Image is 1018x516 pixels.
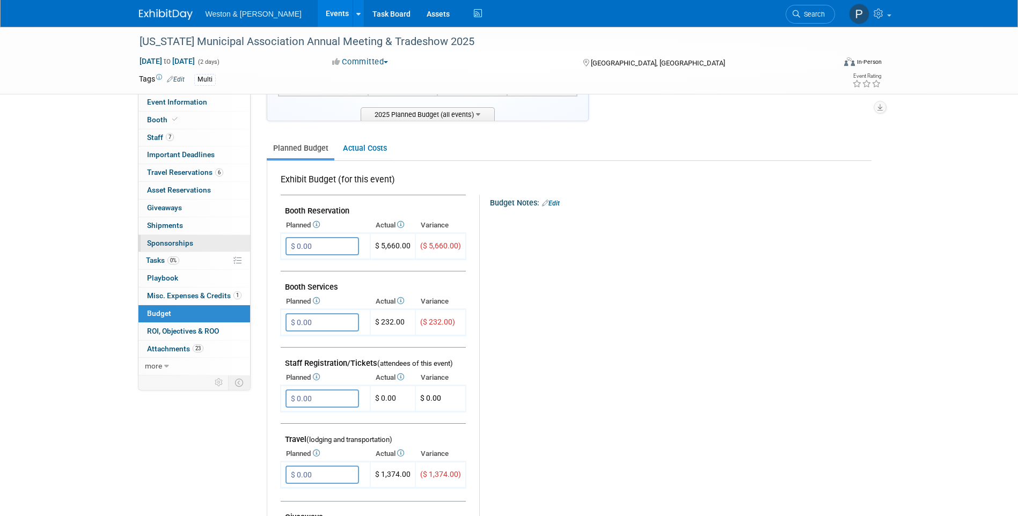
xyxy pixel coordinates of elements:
[139,9,193,20] img: ExhibitDay
[370,218,415,233] th: Actual
[375,241,411,250] span: $ 5,660.00
[147,344,203,353] span: Attachments
[800,10,825,18] span: Search
[138,129,250,146] a: Staff7
[281,271,466,294] td: Booth Services
[166,133,174,141] span: 7
[139,73,185,86] td: Tags
[281,294,370,309] th: Planned
[138,235,250,252] a: Sponsorships
[281,370,370,385] th: Planned
[420,394,441,402] span: $ 0.00
[138,341,250,358] a: Attachments23
[138,323,250,340] a: ROI, Objectives & ROO
[281,195,466,218] td: Booth Reservation
[415,218,466,233] th: Variance
[377,359,453,367] span: (attendees of this event)
[281,174,462,191] div: Exhibit Budget (for this event)
[281,218,370,233] th: Planned
[138,146,250,164] a: Important Deadlines
[147,150,215,159] span: Important Deadlines
[145,362,162,370] span: more
[772,56,882,72] div: Event Format
[849,4,869,24] img: Patrick Yeo
[370,294,415,309] th: Actual
[370,370,415,385] th: Actual
[138,94,250,111] a: Event Information
[233,291,241,299] span: 1
[194,74,216,85] div: Multi
[172,116,178,122] i: Booth reservation complete
[147,239,193,247] span: Sponsorships
[147,203,182,212] span: Giveaways
[591,59,725,67] span: [GEOGRAPHIC_DATA], [GEOGRAPHIC_DATA]
[542,200,560,207] a: Edit
[147,133,174,142] span: Staff
[167,76,185,83] a: Edit
[138,252,250,269] a: Tasks0%
[147,168,223,176] span: Travel Reservations
[267,138,334,158] a: Planned Budget
[786,5,835,24] a: Search
[306,436,392,444] span: (lodging and transportation)
[415,370,466,385] th: Variance
[281,348,466,371] td: Staff Registration/Tickets
[147,327,219,335] span: ROI, Objectives & ROO
[146,256,179,264] span: Tasks
[370,386,415,412] td: $ 0.00
[228,375,250,389] td: Toggle Event Tabs
[420,470,461,478] span: ($ 1,374.00)
[197,58,219,65] span: (2 days)
[138,305,250,322] a: Budget
[162,57,172,65] span: to
[420,241,461,250] span: ($ 5,660.00)
[147,291,241,300] span: Misc. Expenses & Credits
[147,186,211,194] span: Asset Reservations
[420,318,455,326] span: ($ 232.00)
[193,344,203,352] span: 23
[138,288,250,305] a: Misc. Expenses & Credits1
[138,182,250,199] a: Asset Reservations
[138,217,250,234] a: Shipments
[147,98,207,106] span: Event Information
[281,446,370,461] th: Planned
[147,221,183,230] span: Shipments
[210,375,229,389] td: Personalize Event Tab Strip
[852,73,881,79] div: Event Rating
[336,138,393,158] a: Actual Costs
[844,57,855,66] img: Format-Inperson.png
[370,446,415,461] th: Actual
[490,195,870,209] div: Budget Notes:
[138,270,250,287] a: Playbook
[215,168,223,176] span: 6
[361,107,495,121] span: 2025 Planned Budget (all events)
[147,115,180,124] span: Booth
[138,112,250,129] a: Booth
[328,56,392,68] button: Committed
[281,424,466,447] td: Travel
[415,446,466,461] th: Variance
[370,462,415,488] td: $ 1,374.00
[138,164,250,181] a: Travel Reservations6
[167,256,179,264] span: 0%
[147,274,178,282] span: Playbook
[138,200,250,217] a: Giveaways
[856,58,882,66] div: In-Person
[415,294,466,309] th: Variance
[138,358,250,375] a: more
[370,309,415,336] td: $ 232.00
[147,309,171,318] span: Budget
[139,56,195,66] span: [DATE] [DATE]
[206,10,302,18] span: Weston & [PERSON_NAME]
[136,32,819,51] div: [US_STATE] Municipal Association Annual Meeting & Tradeshow 2025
